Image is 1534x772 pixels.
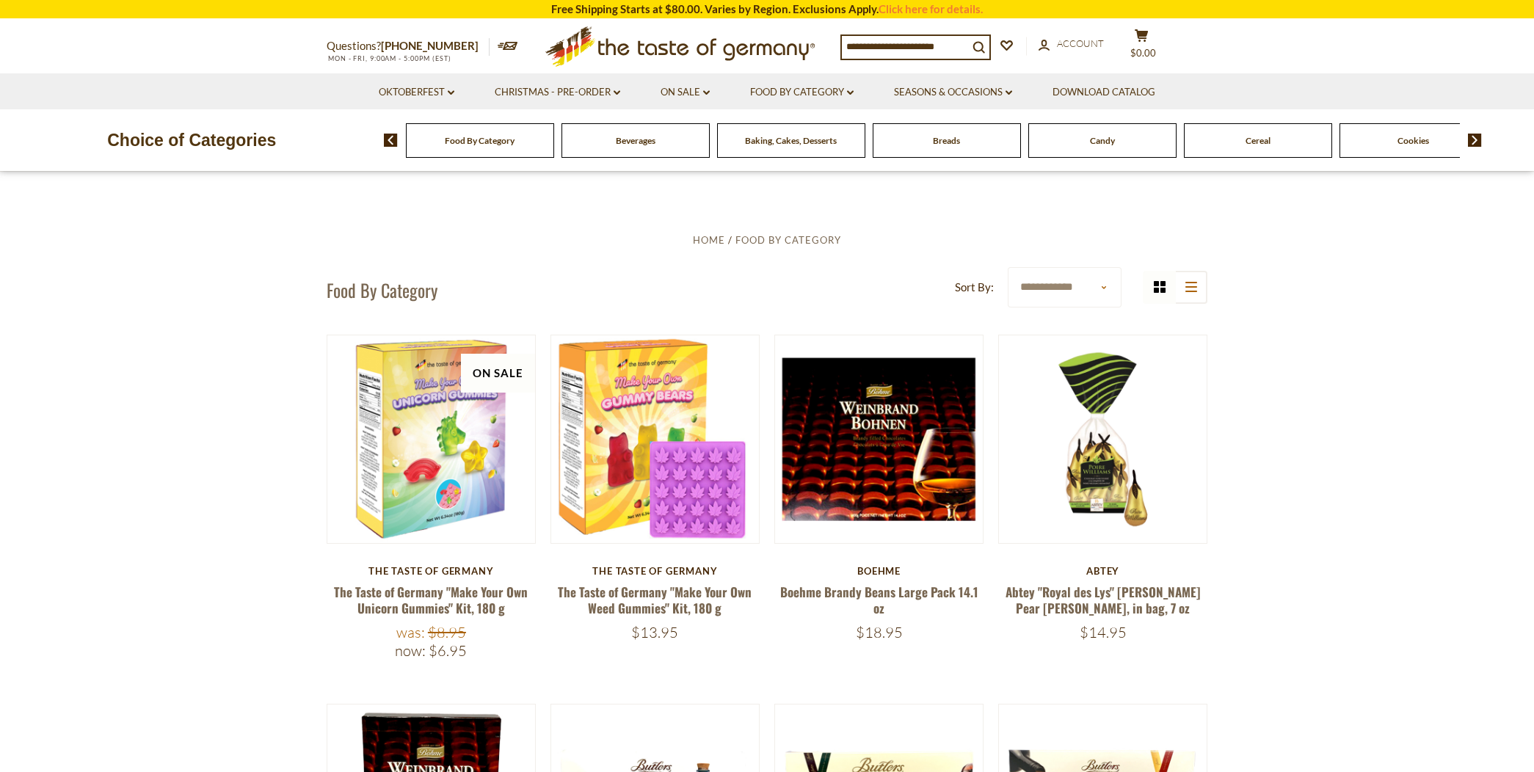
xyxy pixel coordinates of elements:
[1039,36,1104,52] a: Account
[661,84,710,101] a: On Sale
[750,84,854,101] a: Food By Category
[428,623,466,641] span: $8.95
[735,234,841,246] a: Food By Category
[445,135,515,146] a: Food By Category
[1080,623,1127,641] span: $14.95
[774,565,984,577] div: Boehme
[395,641,426,660] label: Now:
[327,565,536,577] div: The Taste of Germany
[558,583,752,616] a: The Taste of Germany "Make Your Own Weed Gummies" Kit, 180 g
[999,335,1207,543] img: Abtey "Royal des Lys" Williams Pear Brandy Pralines, in bag, 7 oz
[327,37,490,56] p: Questions?
[429,641,467,660] span: $6.95
[1119,29,1163,65] button: $0.00
[551,335,759,543] img: The Taste of Germany "Make Your Own Weed Gummies" Kit, 180 g
[1090,135,1115,146] a: Candy
[327,279,437,301] h1: Food By Category
[1006,583,1201,616] a: Abtey "Royal des Lys" [PERSON_NAME] Pear [PERSON_NAME], in bag, 7 oz
[384,134,398,147] img: previous arrow
[998,565,1207,577] div: Abtey
[933,135,960,146] a: Breads
[396,623,425,641] label: Was:
[1246,135,1271,146] a: Cereal
[894,84,1012,101] a: Seasons & Occasions
[856,623,903,641] span: $18.95
[1130,47,1156,59] span: $0.00
[780,583,978,616] a: Boehme Brandy Beans Large Pack 14.1 oz
[879,2,983,15] a: Click here for details.
[327,335,535,543] img: The Taste of Germany "Make Your Own Unicorn Gummies" Kit, 180 g
[334,583,528,616] a: The Taste of Germany "Make Your Own Unicorn Gummies" Kit, 180 g
[327,54,451,62] span: MON - FRI, 9:00AM - 5:00PM (EST)
[745,135,837,146] a: Baking, Cakes, Desserts
[1053,84,1155,101] a: Download Catalog
[379,84,454,101] a: Oktoberfest
[955,278,994,296] label: Sort By:
[775,335,983,543] img: Boehme Brandy Beans Large Pack 14.1 oz
[693,234,725,246] a: Home
[381,39,479,52] a: [PHONE_NUMBER]
[1468,134,1482,147] img: next arrow
[1397,135,1429,146] a: Cookies
[631,623,678,641] span: $13.95
[1057,37,1104,49] span: Account
[616,135,655,146] a: Beverages
[495,84,620,101] a: Christmas - PRE-ORDER
[550,565,760,577] div: The Taste of Germany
